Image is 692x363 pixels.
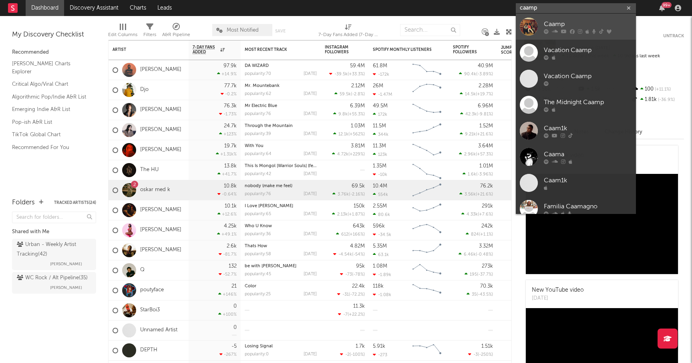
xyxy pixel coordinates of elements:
[140,247,181,254] a: [PERSON_NAME]
[663,32,684,40] button: Untrack
[245,124,293,128] a: Through the Mountain
[12,105,88,114] a: Emerging Indie A&R List
[224,143,237,149] div: 19.7k
[544,19,632,29] div: Caamp
[349,212,364,217] span: +1.87 %
[17,273,88,283] div: WC Rock / Alt Pipeline ( 35 )
[50,259,82,269] span: [PERSON_NAME]
[470,272,477,277] span: 195
[108,20,137,43] div: Edit Columns
[373,252,389,257] div: 63.1k
[245,244,267,248] a: Thats How
[245,164,454,168] a: This Is Mongol [Warrior Souls] (feat. [PERSON_NAME] and [PERSON_NAME]) - [PERSON_NAME] Remix
[532,286,584,294] div: New YouTube video
[343,313,348,317] span: -7
[349,72,364,77] span: +33.3 %
[304,232,317,236] div: [DATE]
[12,212,96,223] input: Search for folders...
[373,272,391,277] div: -1.89k
[333,252,365,257] div: ( )
[465,272,493,277] div: ( )
[501,226,533,235] div: 76.2
[353,224,365,229] div: 643k
[501,125,533,135] div: 74.6
[479,163,493,169] div: 1.01M
[516,66,636,92] a: Vacation Caamp
[501,105,533,115] div: 73.1
[12,227,96,237] div: Shared with Me
[409,140,445,160] svg: Chart title
[225,204,237,209] div: 10.1k
[245,252,271,256] div: popularity: 58
[12,118,88,127] a: Pop-ish A&R List
[479,244,493,249] div: 3.32M
[373,172,387,177] div: -10k
[245,124,317,128] div: Through the Mountain
[373,123,386,129] div: 11.5M
[373,244,387,249] div: 5.35M
[373,72,389,77] div: -172k
[193,45,218,54] span: 7-Day Fans Added
[516,118,636,144] a: Caam1k
[409,80,445,100] svg: Chart title
[245,212,271,216] div: popularity: 65
[409,100,445,120] svg: Chart title
[245,172,271,176] div: popularity: 42
[245,284,256,288] a: Color
[516,170,636,196] a: Caam1k
[245,64,269,68] a: DA WIZARD
[245,224,317,228] div: Who U Know
[338,252,352,257] span: -4.54k
[12,59,88,76] a: [PERSON_NAME] Charts Explorer
[217,71,237,77] div: +14.9 %
[480,184,493,189] div: 76.2k
[501,165,533,175] div: 47.3
[12,239,96,270] a: Urban - Weekly Artist Tracking(42)[PERSON_NAME]
[216,151,237,157] div: +1.31k %
[342,292,349,297] span: -31
[140,187,170,194] a: oskar med k
[501,286,533,295] div: 46.7
[224,224,237,229] div: 4.25k
[245,72,271,76] div: popularity: 70
[140,107,181,113] a: [PERSON_NAME]
[217,192,237,197] div: -0.64 %
[143,30,156,40] div: Filters
[140,67,181,73] a: [PERSON_NAME]
[409,260,445,280] svg: Chart title
[227,28,259,33] span: Most Notified
[334,72,348,77] span: -39.5k
[501,45,521,55] div: Jump Score
[332,212,365,217] div: ( )
[140,327,177,334] a: Unnamed Artist
[140,207,181,214] a: [PERSON_NAME]
[245,184,317,188] div: nobody (make me feel)
[318,20,378,43] div: 7-Day Fans Added (7-Day Fans Added)
[373,292,391,297] div: -1.08k
[304,92,317,96] div: [DATE]
[304,152,317,156] div: [DATE]
[54,201,96,205] button: Tracked Artists(24)
[356,264,365,269] div: 95k
[453,45,481,54] div: Spotify Followers
[659,5,665,11] button: 99+
[338,192,349,197] span: 3.76k
[477,252,492,257] span: -0.48 %
[544,175,632,185] div: Caam1k
[350,244,365,249] div: 4.82M
[459,71,493,77] div: ( )
[304,172,317,176] div: [DATE]
[468,172,476,177] span: 1.6k
[516,3,636,13] input: Search for artists
[338,312,365,317] div: ( )
[544,71,632,81] div: Vacation Caamp
[477,132,492,137] span: +21.6 %
[459,192,493,197] div: ( )
[501,306,533,315] div: 60.0
[304,292,317,296] div: [DATE]
[245,344,273,349] a: Losing Signal
[219,111,237,117] div: -1.73 %
[245,284,317,288] div: Color
[472,292,477,297] span: 35
[245,264,296,268] a: be with [PERSON_NAME]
